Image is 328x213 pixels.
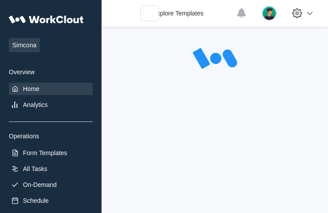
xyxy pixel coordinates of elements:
a: Form Templates [9,147,93,159]
a: Schedule [9,194,93,207]
div: On-Demand [23,181,57,188]
div: Home [23,85,39,92]
img: user.png [262,6,277,21]
a: Analytics [9,99,93,111]
a: All Tasks [9,163,93,175]
a: On-Demand [9,179,93,191]
span: Simcona [9,38,40,52]
div: Explore Templates [153,10,204,17]
div: Operations [9,133,93,140]
div: Overview [9,68,93,76]
div: All Tasks [23,165,47,172]
div: Analytics [23,101,48,108]
a: Home [9,83,93,95]
div: Form Templates [23,149,67,156]
a: Explore Templates [139,8,232,19]
input: Search WorkClout [140,5,159,21]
